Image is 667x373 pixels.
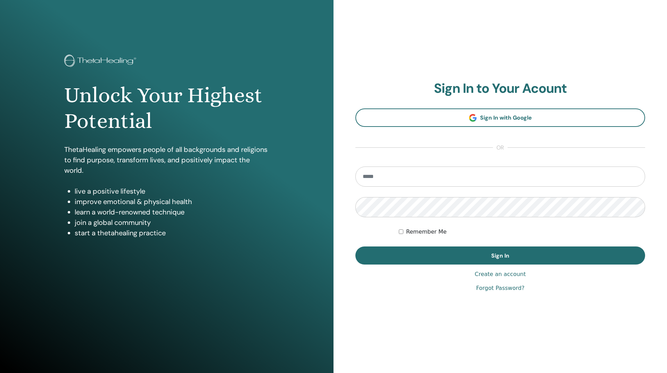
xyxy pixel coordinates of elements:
h2: Sign In to Your Acount [355,81,645,97]
span: Sign In with Google [480,114,532,121]
a: Sign In with Google [355,108,645,127]
li: join a global community [75,217,269,228]
a: Create an account [475,270,526,278]
span: Sign In [491,252,509,259]
li: improve emotional & physical health [75,196,269,207]
a: Forgot Password? [476,284,524,292]
button: Sign In [355,246,645,265]
li: learn a world-renowned technique [75,207,269,217]
div: Keep me authenticated indefinitely or until I manually logout [399,228,645,236]
p: ThetaHealing empowers people of all backgrounds and religions to find purpose, transform lives, a... [64,144,269,176]
li: live a positive lifestyle [75,186,269,196]
label: Remember Me [406,228,447,236]
li: start a thetahealing practice [75,228,269,238]
h1: Unlock Your Highest Potential [64,82,269,134]
span: or [493,144,508,152]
